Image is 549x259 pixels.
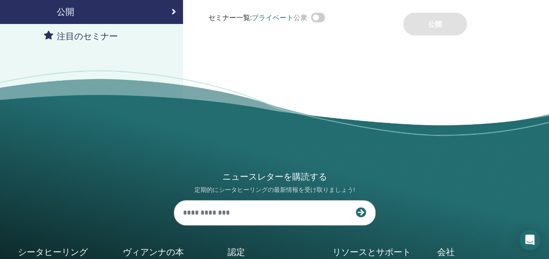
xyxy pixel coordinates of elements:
span: プライベート [252,13,293,22]
span: セミナー一覧 : [208,13,252,22]
span: 公衆 [293,13,307,22]
p: 定期的にシータヒーリングの最新情報を受け取りましょう! [174,186,376,194]
h5: リソースとサポート [332,246,427,258]
h5: ヴィアンナの本 [123,246,217,258]
h4: ニュースレターを購読する [174,171,376,183]
h4: 公開 [57,7,74,17]
div: インターコムメッセンジャーを開く [519,229,540,250]
h5: 認定 [228,246,322,258]
h5: シータヒーリング [18,246,112,258]
h4: 注目のセミナー [57,31,118,41]
h5: 会社 [437,246,532,258]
